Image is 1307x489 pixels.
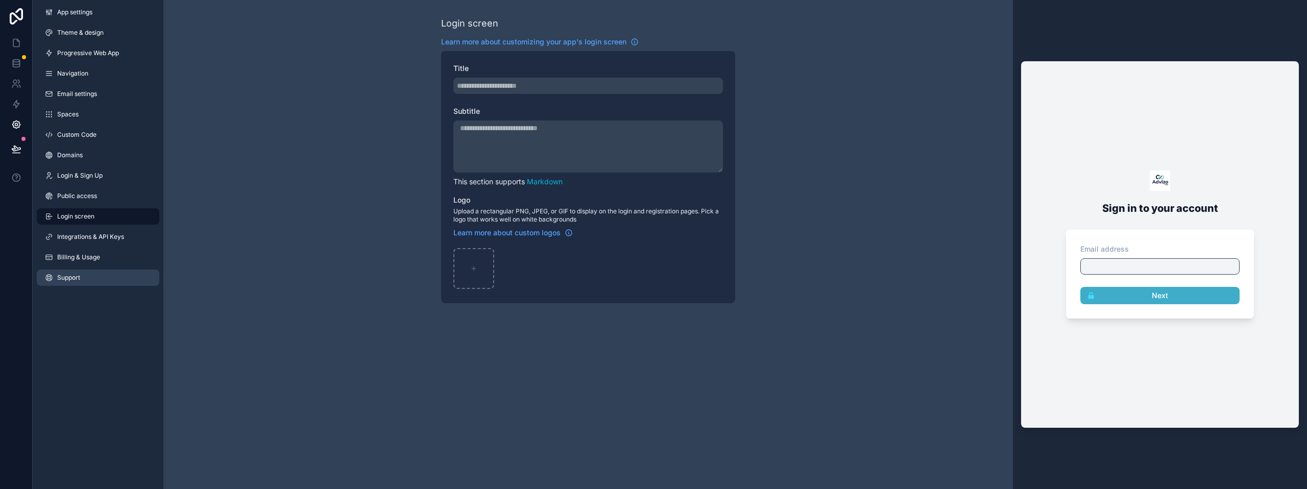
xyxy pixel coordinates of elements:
a: Theme & design [37,25,159,41]
span: Title [453,64,469,72]
span: Progressive Web App [57,49,119,57]
span: Public access [57,192,97,200]
span: Billing & Usage [57,253,100,261]
span: Domains [57,151,83,159]
a: Support [37,270,159,286]
span: Logo [453,195,470,204]
button: Next [1080,287,1240,304]
span: Navigation [57,69,88,78]
span: This section supports [453,177,525,186]
a: Domains [37,147,159,163]
a: App settings [37,4,159,20]
a: Email settings [37,86,159,102]
span: App settings [57,8,92,16]
span: Login & Sign Up [57,172,103,180]
span: Custom Code [57,131,96,139]
a: Login & Sign Up [37,167,159,184]
a: Navigation [37,65,159,82]
label: Email address [1080,244,1129,254]
span: Learn more about customizing your app's login screen [441,37,626,47]
span: Spaces [57,110,79,118]
span: Subtitle [453,107,480,115]
span: Login screen [57,212,94,221]
a: Learn more about customizing your app's login screen [441,37,639,47]
span: Upload a rectangular PNG, JPEG, or GIF to display on the login and registration pages. Pick a log... [453,207,723,224]
a: Spaces [37,106,159,123]
span: Theme & design [57,29,104,37]
a: Login screen [37,208,159,225]
a: Learn more about custom logos [453,228,573,238]
div: Login screen [441,16,498,31]
span: Support [57,274,80,282]
a: Custom Code [37,127,159,143]
a: Integrations & API Keys [37,229,159,245]
img: logo [1150,170,1170,191]
span: Learn more about custom logos [453,228,561,238]
a: Billing & Usage [37,249,159,265]
a: Progressive Web App [37,45,159,61]
h2: Sign in to your account [1062,199,1258,217]
span: Email settings [57,90,97,98]
a: Public access [37,188,159,204]
span: Integrations & API Keys [57,233,124,241]
a: Markdown [527,177,563,186]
